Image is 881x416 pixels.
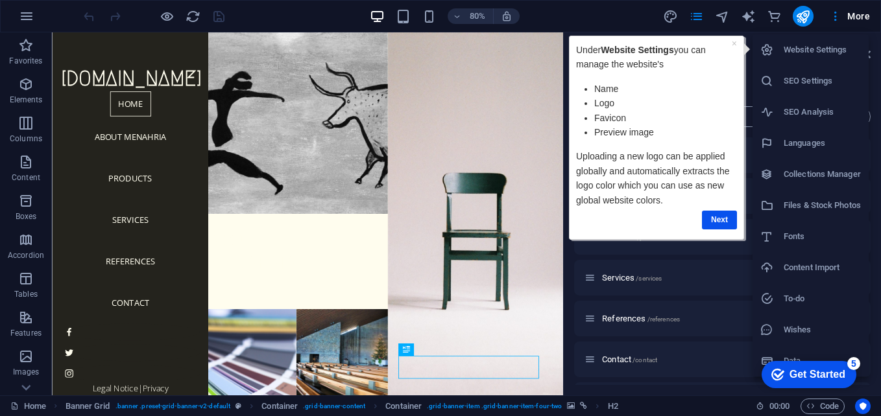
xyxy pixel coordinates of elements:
span: Name [27,48,51,58]
p: Under [9,7,170,36]
h6: Data [784,353,861,369]
span: Uploading a new logo can be applied globally and automatically extracts the logo color which you ... [9,115,163,169]
h6: Website Settings [784,42,861,58]
h6: Content Import [784,260,861,275]
a: × [165,3,170,13]
span: Preview image [27,91,87,102]
a: Next [135,175,170,194]
h6: Collections Manager [784,167,861,182]
div: 5 [96,3,109,16]
span: Favicon [27,77,59,87]
span: Logo [27,62,47,73]
h6: SEO Analysis [784,104,861,120]
h6: Files & Stock Photos [784,198,861,213]
h6: Languages [784,135,861,151]
a: Aboutmenahria [195,207,419,339]
div: Get Started [38,14,94,26]
h6: To-do [784,291,861,306]
span: Website Settings [34,9,107,19]
div: Close tooltip [165,1,170,15]
h6: Wishes [784,322,861,338]
div: Get Started 5 items remaining, 0% complete [10,6,105,34]
h6: SEO Settings [784,73,861,89]
h6: Fonts [784,229,861,244]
